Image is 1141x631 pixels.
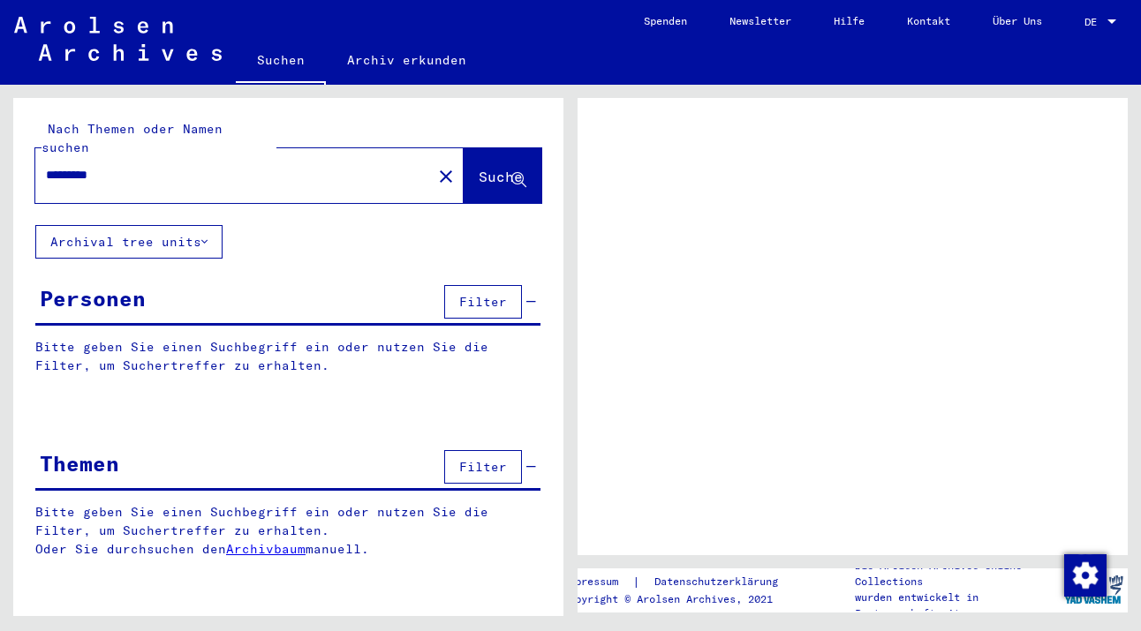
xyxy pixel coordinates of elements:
[855,590,1059,621] p: wurden entwickelt in Partnerschaft mit
[459,294,507,310] span: Filter
[236,39,326,85] a: Suchen
[563,573,799,591] div: |
[1061,567,1127,612] img: yv_logo.png
[435,166,457,187] mat-icon: close
[35,338,540,375] p: Bitte geben Sie einen Suchbegriff ein oder nutzen Sie die Filter, um Suchertreffer zu erhalten.
[855,558,1059,590] p: Die Arolsen Archives Online-Collections
[42,121,223,155] mat-label: Nach Themen oder Namen suchen
[640,573,799,591] a: Datenschutzerklärung
[1063,553,1106,596] div: Zustimmung ändern
[40,282,146,314] div: Personen
[35,225,223,259] button: Archival tree units
[428,158,464,193] button: Clear
[459,459,507,475] span: Filter
[326,39,487,81] a: Archiv erkunden
[1064,554,1107,597] img: Zustimmung ändern
[1084,16,1104,28] span: DE
[464,148,541,203] button: Suche
[40,447,119,479] div: Themen
[444,285,522,319] button: Filter
[14,17,222,61] img: Arolsen_neg.svg
[563,573,632,591] a: Impressum
[479,168,523,185] span: Suche
[35,503,541,559] p: Bitte geben Sie einen Suchbegriff ein oder nutzen Sie die Filter, um Suchertreffer zu erhalten. O...
[444,450,522,484] button: Filter
[226,541,306,557] a: Archivbaum
[563,591,799,607] p: Copyright © Arolsen Archives, 2021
